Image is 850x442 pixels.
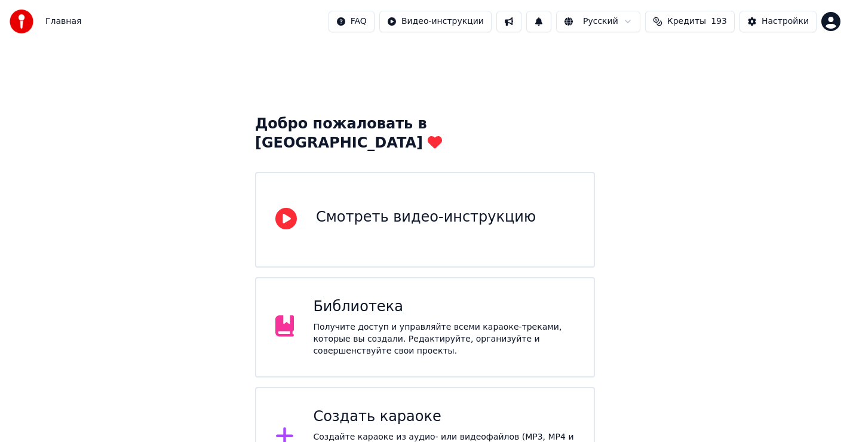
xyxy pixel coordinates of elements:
[313,297,575,317] div: Библиотека
[667,16,706,27] span: Кредиты
[711,16,727,27] span: 193
[762,16,809,27] div: Настройки
[329,11,375,32] button: FAQ
[739,11,817,32] button: Настройки
[379,11,492,32] button: Видео-инструкции
[45,16,81,27] nav: breadcrumb
[645,11,735,32] button: Кредиты193
[45,16,81,27] span: Главная
[316,208,536,227] div: Смотреть видео-инструкцию
[313,407,575,426] div: Создать караоке
[255,115,595,153] div: Добро пожаловать в [GEOGRAPHIC_DATA]
[313,321,575,357] div: Получите доступ и управляйте всеми караоке-треками, которые вы создали. Редактируйте, организуйте...
[10,10,33,33] img: youka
